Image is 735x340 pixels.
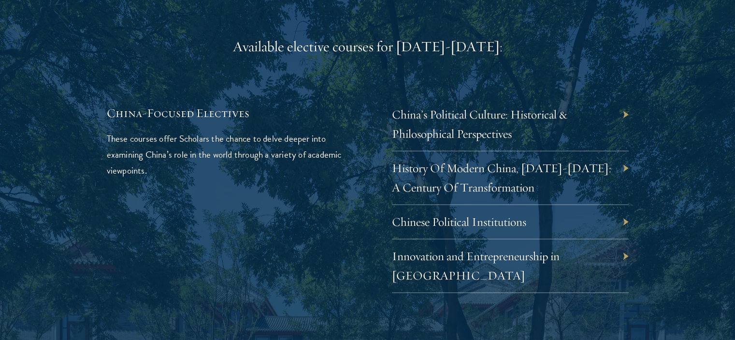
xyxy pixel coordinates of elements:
a: Chinese Political Institutions [392,214,526,229]
a: History Of Modern China, [DATE]-[DATE]: A Century Of Transformation [392,161,611,195]
p: These courses offer Scholars the chance to delve deeper into examining China’s role in the world ... [107,131,344,178]
a: China’s Political Culture: Historical & Philosophical Perspectives [392,107,567,141]
div: Available elective courses for [DATE]-[DATE]: [107,37,629,57]
h5: China-Focused Electives [107,105,344,121]
a: Innovation and Entrepreneurship in [GEOGRAPHIC_DATA] [392,249,560,283]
